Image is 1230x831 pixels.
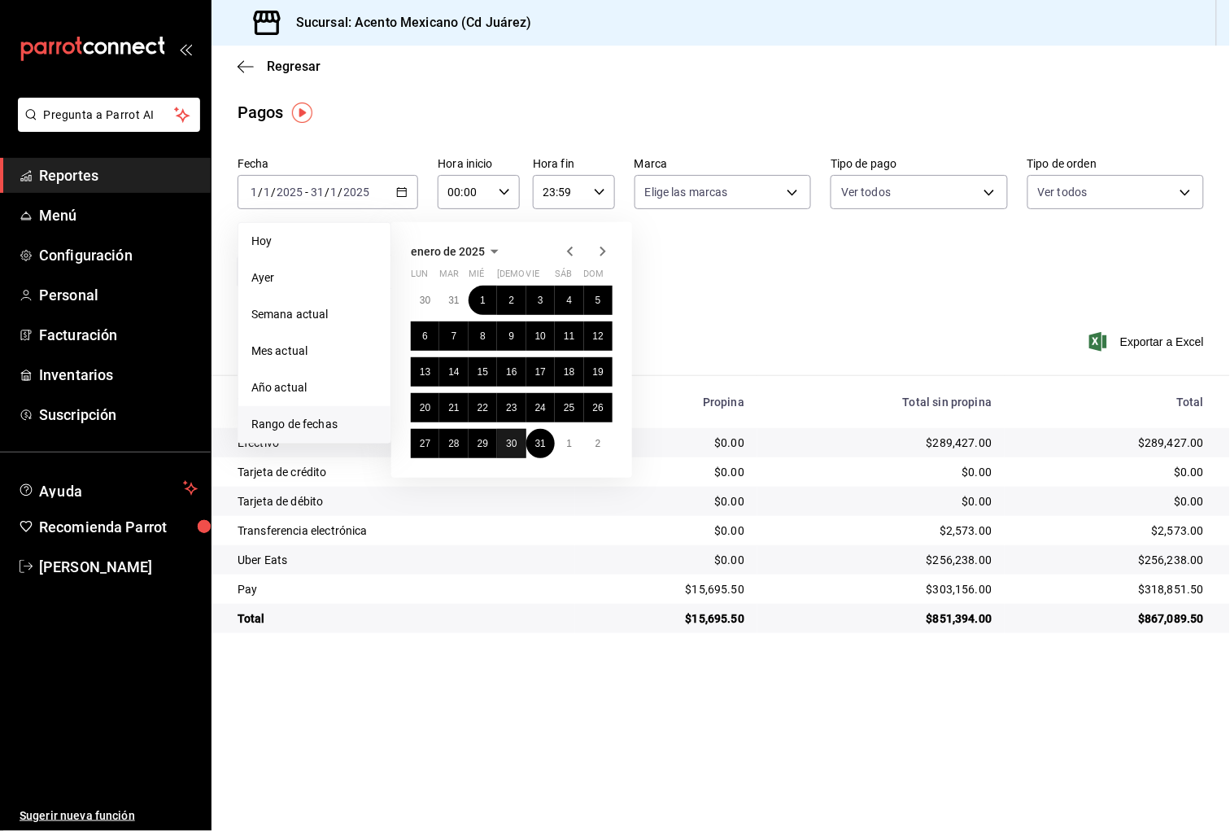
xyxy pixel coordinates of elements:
button: 7 de enero de 2025 [439,321,468,351]
button: 21 de enero de 2025 [439,393,468,422]
abbr: 28 de enero de 2025 [448,438,459,449]
span: - [305,186,308,199]
div: $0.00 [588,493,745,510]
span: Rango de fechas [251,416,377,433]
div: $0.00 [1018,464,1204,480]
abbr: 22 de enero de 2025 [478,402,488,413]
button: 31 de diciembre de 2024 [439,286,468,315]
abbr: jueves [497,269,593,286]
abbr: 7 de enero de 2025 [451,330,457,342]
button: 12 de enero de 2025 [584,321,613,351]
label: Hora fin [533,159,615,170]
div: $0.00 [588,552,745,568]
button: 15 de enero de 2025 [469,357,497,387]
div: $289,427.00 [770,435,992,451]
button: 17 de enero de 2025 [526,357,555,387]
div: Transferencia electrónica [238,523,562,539]
button: 30 de enero de 2025 [497,429,526,458]
button: 13 de enero de 2025 [411,357,439,387]
span: Ver todos [1038,184,1088,200]
div: $0.00 [770,464,992,480]
button: 28 de enero de 2025 [439,429,468,458]
div: $256,238.00 [1018,552,1204,568]
button: enero de 2025 [411,242,504,261]
abbr: 2 de enero de 2025 [509,295,515,306]
span: / [258,186,263,199]
span: Ayuda [39,479,177,498]
span: / [271,186,276,199]
button: 4 de enero de 2025 [555,286,583,315]
abbr: 27 de enero de 2025 [420,438,430,449]
span: Menú [39,204,198,226]
abbr: 20 de enero de 2025 [420,402,430,413]
span: Regresar [267,59,321,74]
button: 24 de enero de 2025 [526,393,555,422]
div: $318,851.50 [1018,581,1204,597]
button: 16 de enero de 2025 [497,357,526,387]
input: -- [250,186,258,199]
button: 2 de enero de 2025 [497,286,526,315]
div: $303,156.00 [770,581,992,597]
div: Pay [238,581,562,597]
span: Facturación [39,324,198,346]
span: Personal [39,284,198,306]
button: Regresar [238,59,321,74]
div: $0.00 [588,523,745,539]
button: 22 de enero de 2025 [469,393,497,422]
input: -- [330,186,338,199]
div: $2,573.00 [770,523,992,539]
abbr: 30 de diciembre de 2024 [420,295,430,306]
button: 11 de enero de 2025 [555,321,583,351]
button: Exportar a Excel [1093,332,1204,352]
div: Tarjeta de débito [238,493,562,510]
button: 30 de diciembre de 2024 [411,286,439,315]
abbr: martes [439,269,459,286]
abbr: 30 de enero de 2025 [506,438,517,449]
button: 9 de enero de 2025 [497,321,526,351]
button: 29 de enero de 2025 [469,429,497,458]
span: enero de 2025 [411,245,485,258]
span: [PERSON_NAME] [39,556,198,578]
span: Semana actual [251,306,377,323]
abbr: viernes [526,269,539,286]
span: Configuración [39,244,198,266]
abbr: 15 de enero de 2025 [478,366,488,378]
span: Ver todos [841,184,891,200]
button: 6 de enero de 2025 [411,321,439,351]
abbr: 13 de enero de 2025 [420,366,430,378]
label: Tipo de pago [831,159,1007,170]
div: Tarjeta de crédito [238,464,562,480]
abbr: 3 de enero de 2025 [538,295,543,306]
button: 18 de enero de 2025 [555,357,583,387]
span: Sugerir nueva función [20,807,198,824]
span: Reportes [39,164,198,186]
abbr: 4 de enero de 2025 [566,295,572,306]
div: $256,238.00 [770,552,992,568]
div: $2,573.00 [1018,523,1204,539]
input: ---- [343,186,371,199]
div: Total [1018,396,1204,409]
button: 3 de enero de 2025 [526,286,555,315]
div: $15,695.50 [588,581,745,597]
button: 8 de enero de 2025 [469,321,497,351]
div: Total sin propina [770,396,992,409]
button: 31 de enero de 2025 [526,429,555,458]
abbr: sábado [555,269,572,286]
abbr: 1 de enero de 2025 [480,295,486,306]
abbr: 2 de febrero de 2025 [595,438,601,449]
input: ---- [276,186,303,199]
span: Elige las marcas [645,184,728,200]
span: Inventarios [39,364,198,386]
button: 5 de enero de 2025 [584,286,613,315]
span: / [325,186,329,199]
abbr: 16 de enero de 2025 [506,366,517,378]
span: Suscripción [39,404,198,426]
button: open_drawer_menu [179,42,192,55]
label: Fecha [238,159,418,170]
abbr: 18 de enero de 2025 [564,366,574,378]
abbr: 14 de enero de 2025 [448,366,459,378]
a: Pregunta a Parrot AI [11,118,200,135]
div: $289,427.00 [1018,435,1204,451]
button: 1 de febrero de 2025 [555,429,583,458]
abbr: 19 de enero de 2025 [593,366,604,378]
